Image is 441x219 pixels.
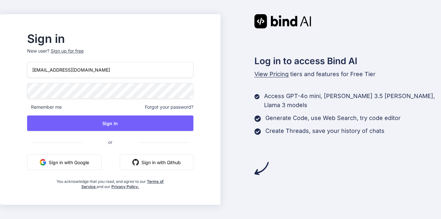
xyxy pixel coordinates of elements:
[27,115,193,131] button: Sign In
[27,34,193,44] h2: Sign in
[254,54,441,68] h2: Log in to access Bind AI
[265,114,401,123] p: Generate Code, use Web Search, try code editor
[51,48,84,54] div: Sign up for free
[254,70,441,79] p: tiers and features for Free Tier
[254,14,311,28] img: Bind AI logo
[264,92,441,110] p: Access GPT-4o mini, [PERSON_NAME] 3.5 [PERSON_NAME], Llama 3 models
[82,134,138,150] span: or
[27,154,102,170] button: Sign in with Google
[120,154,193,170] button: Sign in with Github
[27,48,193,62] p: New user?
[55,175,166,189] div: You acknowledge that you read, and agree to our and our
[254,71,289,77] span: View Pricing
[254,161,269,175] img: arrow
[132,159,139,165] img: github
[265,126,385,135] p: Create Threads, save your history of chats
[145,104,193,110] span: Forgot your password?
[81,179,164,189] a: Terms of Service
[27,104,62,110] span: Remember me
[27,62,193,78] input: Login or Email
[40,159,46,165] img: google
[111,184,139,189] a: Privacy Policy.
